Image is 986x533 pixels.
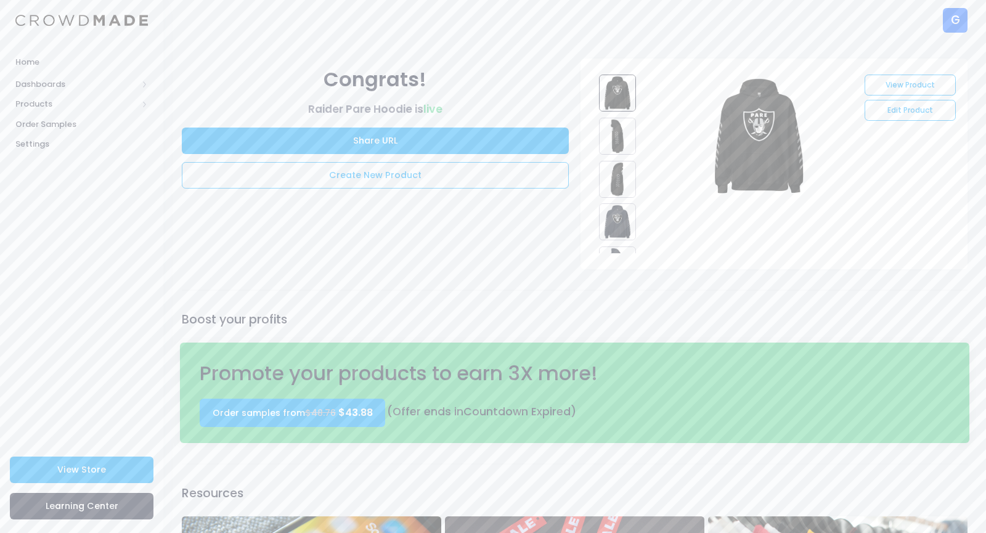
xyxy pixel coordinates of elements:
[182,65,569,95] div: Congrats!
[305,407,336,419] s: $48.76
[182,162,569,189] a: Create New Product
[15,15,148,26] img: Logo
[194,359,765,389] div: Promote your products to earn 3X more!
[943,8,968,33] div: G
[463,404,571,419] span: Countdown Expired
[57,463,106,476] span: View Store
[10,457,153,483] a: View Store
[338,405,373,420] span: $43.88
[182,128,569,154] button: Share URL
[182,103,569,116] h3: Raider Pare Hoodie is
[15,98,137,110] span: Products
[599,161,636,198] img: Raider_Pare_Hoodie_-_754c96c7-f491-455f-b910-149a41dbf9ab.jpg
[15,138,148,150] span: Settings
[15,78,137,91] span: Dashboards
[46,500,118,512] span: Learning Center
[599,75,636,112] img: Raider_Pare_Hoodie_-_f1e6b752-c86b-42b8-b988-18a7c1b5160d.jpg
[15,118,148,131] span: Order Samples
[200,399,385,427] a: Order samples from$48.76 $43.88
[387,404,576,419] span: (Offer ends in )
[599,203,636,240] img: Raider_Pare_Hoodie_-_0920c8a5-e13f-4236-a1ae-f0a356bf989c.jpg
[180,311,970,328] div: Boost your profits
[599,118,636,155] img: Raider_Pare_Hoodie_-_9d711094-65c5-49f0-872a-c178441818f6.jpg
[423,102,442,116] span: live
[599,246,636,283] img: Raider_Pare_Hoodie_-_1156a09d-d494-4c9a-b4d2-4a2e9b0aff63.jpg
[15,56,148,68] span: Home
[865,75,955,96] a: View Product
[865,100,955,121] a: Edit Product
[10,493,153,519] a: Learning Center
[180,484,970,502] div: Resources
